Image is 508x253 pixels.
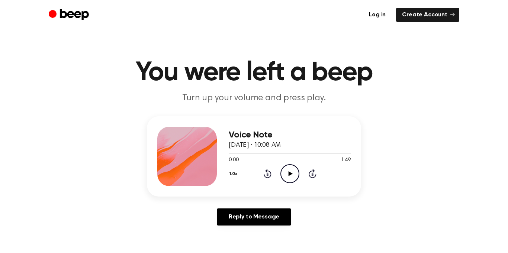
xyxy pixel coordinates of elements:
a: Create Account [396,8,459,22]
a: Reply to Message [217,208,291,226]
button: 1.0x [229,168,240,180]
h1: You were left a beep [64,59,444,86]
a: Log in [363,8,392,22]
p: Turn up your volume and press play. [111,92,397,104]
h3: Voice Note [229,130,351,140]
span: 0:00 [229,156,238,164]
span: 1:49 [341,156,351,164]
a: Beep [49,8,91,22]
span: [DATE] · 10:08 AM [229,142,281,149]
